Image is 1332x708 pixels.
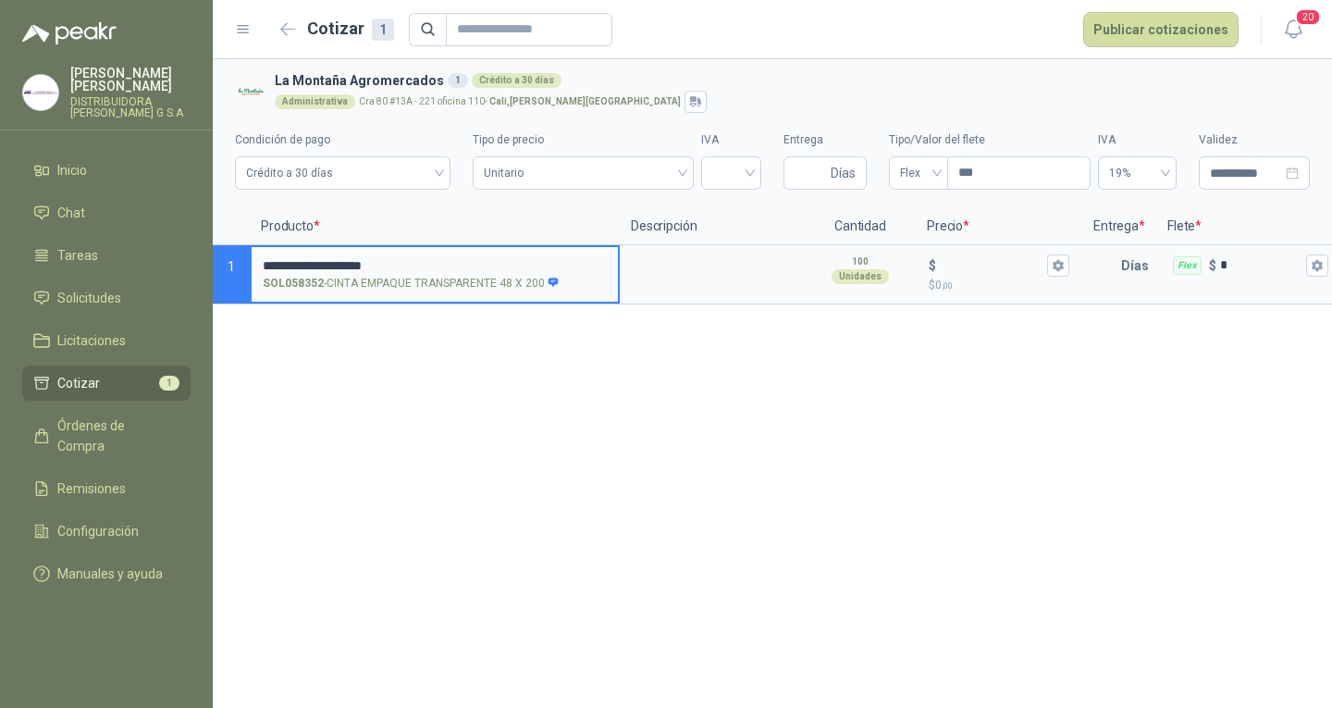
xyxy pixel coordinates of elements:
button: $$0,00 [1047,255,1069,277]
p: $ [1209,255,1216,276]
p: 100 [852,255,869,269]
span: Órdenes de Compra [57,416,173,456]
span: Crédito a 30 días [246,159,439,187]
p: - CINTA EMPAQUE TRANSPARENTE 48 X 200 [263,275,560,292]
label: IVA [701,131,761,149]
p: Descripción [620,208,805,245]
span: Inicio [57,160,87,180]
img: Company Logo [235,76,267,108]
button: 20 [1276,13,1310,46]
p: Cra 80 #13A - 221 oficina 110 - [359,97,681,106]
span: Flex [900,159,937,187]
img: Logo peakr [22,22,117,44]
p: Días [1121,247,1156,284]
a: Inicio [22,153,191,188]
p: Precio [916,208,1082,245]
a: Solicitudes [22,280,191,316]
input: $$0,00 [940,258,1043,272]
a: Manuales y ayuda [22,556,191,591]
label: Validez [1199,131,1310,149]
span: Licitaciones [57,330,126,351]
input: Flex $ [1220,258,1302,272]
span: 1 [159,376,179,391]
input: SOL058352-CINTA EMPAQUE TRANSPARENTE 48 X 200 [263,259,607,273]
div: 1 [448,73,468,88]
button: Publicar cotizaciones [1083,12,1239,47]
span: 1 [228,259,235,274]
span: Manuales y ayuda [57,564,163,584]
strong: SOL058352 [263,275,324,292]
h3: La Montaña Agromercados [275,70,1302,91]
span: Solicitudes [57,288,121,308]
span: Chat [57,203,85,223]
span: 19% [1109,159,1165,187]
a: Tareas [22,238,191,273]
p: Producto [250,208,620,245]
p: Entrega [1082,208,1156,245]
div: Crédito a 30 días [472,73,561,88]
p: DISTRIBUIDORA [PERSON_NAME] G S.A [70,96,191,118]
span: Remisiones [57,478,126,499]
span: Configuración [57,521,139,541]
span: Días [831,157,856,189]
label: Entrega [783,131,867,149]
span: Cotizar [57,373,100,393]
p: Cantidad [805,208,916,245]
label: Condición de pago [235,131,450,149]
span: Unitario [484,159,682,187]
img: Company Logo [23,75,58,110]
label: Tipo de precio [473,131,693,149]
a: Chat [22,195,191,230]
a: Remisiones [22,471,191,506]
span: 0 [935,279,953,292]
p: $ [929,277,1069,294]
a: Cotizar1 [22,366,191,401]
a: Configuración [22,514,191,549]
button: Flex $ [1306,255,1328,277]
a: Órdenes de Compra [22,408,191,464]
div: Unidades [832,269,889,284]
label: Tipo/Valor del flete [889,131,1091,149]
p: $ [929,255,936,276]
h2: Cotizar [307,16,394,42]
div: 1 [372,19,394,41]
a: Licitaciones [22,323,191,358]
span: Tareas [57,245,98,266]
div: Flex [1173,256,1202,275]
label: IVA [1098,131,1177,149]
div: Administrativa [275,94,355,109]
span: ,00 [942,280,953,291]
strong: Cali , [PERSON_NAME][GEOGRAPHIC_DATA] [489,96,681,106]
span: 20 [1295,8,1321,26]
p: [PERSON_NAME] [PERSON_NAME] [70,67,191,93]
